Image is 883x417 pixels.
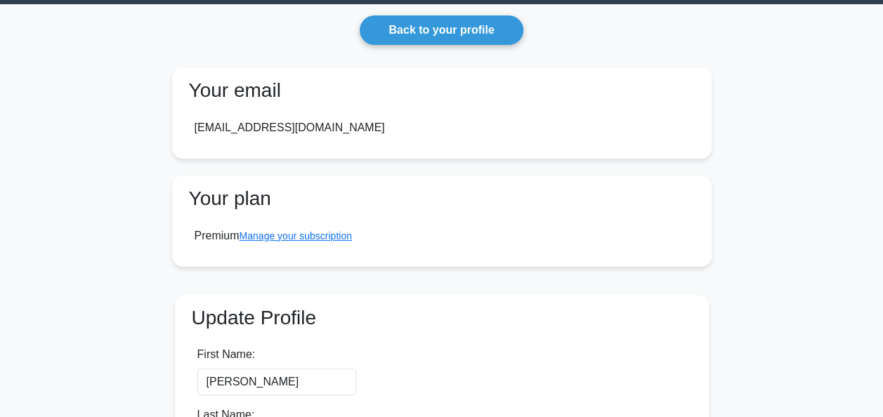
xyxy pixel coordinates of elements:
div: [EMAIL_ADDRESS][DOMAIN_NAME] [195,119,385,136]
a: Back to your profile [360,15,523,45]
div: Premium [195,227,352,244]
label: First Name: [197,346,256,363]
h3: Update Profile [186,306,698,330]
h3: Your plan [183,187,700,211]
a: Manage your subscription [240,230,352,241]
h3: Your email [183,79,700,102]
